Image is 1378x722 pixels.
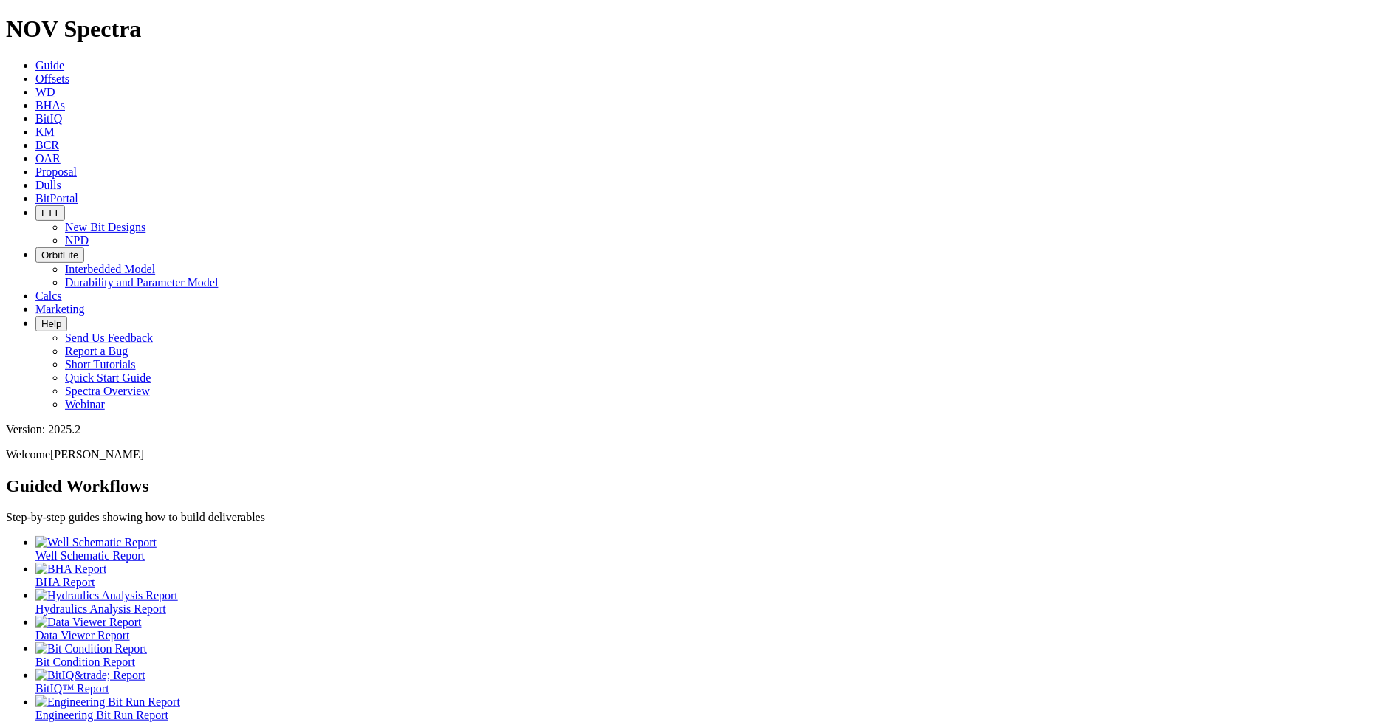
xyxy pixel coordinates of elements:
a: BCR [35,139,59,151]
a: BitPortal [35,192,78,204]
a: KM [35,126,55,138]
a: Report a Bug [65,345,128,357]
a: Marketing [35,303,85,315]
a: BHA Report BHA Report [35,563,1372,588]
a: Webinar [65,398,105,410]
span: Help [41,318,61,329]
span: Bit Condition Report [35,656,135,668]
a: BitIQ [35,112,62,125]
span: OrbitLite [41,250,78,261]
span: Hydraulics Analysis Report [35,602,166,615]
div: Version: 2025.2 [6,423,1372,436]
img: BitIQ&trade; Report [35,669,145,682]
img: Data Viewer Report [35,616,142,629]
a: Proposal [35,165,77,178]
a: Durability and Parameter Model [65,276,219,289]
a: Short Tutorials [65,358,136,371]
a: Offsets [35,72,69,85]
a: Quick Start Guide [65,371,151,384]
a: Engineering Bit Run Report Engineering Bit Run Report [35,695,1372,721]
a: New Bit Designs [65,221,145,233]
a: Send Us Feedback [65,331,153,344]
a: Calcs [35,289,62,302]
button: Help [35,316,67,331]
span: FTT [41,207,59,219]
a: Bit Condition Report Bit Condition Report [35,642,1372,668]
img: Hydraulics Analysis Report [35,589,178,602]
img: BHA Report [35,563,106,576]
img: Engineering Bit Run Report [35,695,180,709]
p: Step-by-step guides showing how to build deliverables [6,511,1372,524]
a: Data Viewer Report Data Viewer Report [35,616,1372,642]
h2: Guided Workflows [6,476,1372,496]
a: Well Schematic Report Well Schematic Report [35,536,1372,562]
img: Well Schematic Report [35,536,157,549]
a: Interbedded Model [65,263,155,275]
a: Guide [35,59,64,72]
p: Welcome [6,448,1372,461]
span: Well Schematic Report [35,549,145,562]
span: BitIQ™ Report [35,682,109,695]
a: Spectra Overview [65,385,150,397]
button: OrbitLite [35,247,84,263]
a: BHAs [35,99,65,111]
a: Dulls [35,179,61,191]
button: FTT [35,205,65,221]
a: WD [35,86,55,98]
a: NPD [65,234,89,247]
img: Bit Condition Report [35,642,147,656]
h1: NOV Spectra [6,16,1372,43]
span: BHA Report [35,576,95,588]
a: OAR [35,152,61,165]
span: Data Viewer Report [35,629,130,642]
a: Hydraulics Analysis Report Hydraulics Analysis Report [35,589,1372,615]
span: Engineering Bit Run Report [35,709,168,721]
a: BitIQ&trade; Report BitIQ™ Report [35,669,1372,695]
span: [PERSON_NAME] [50,448,144,461]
